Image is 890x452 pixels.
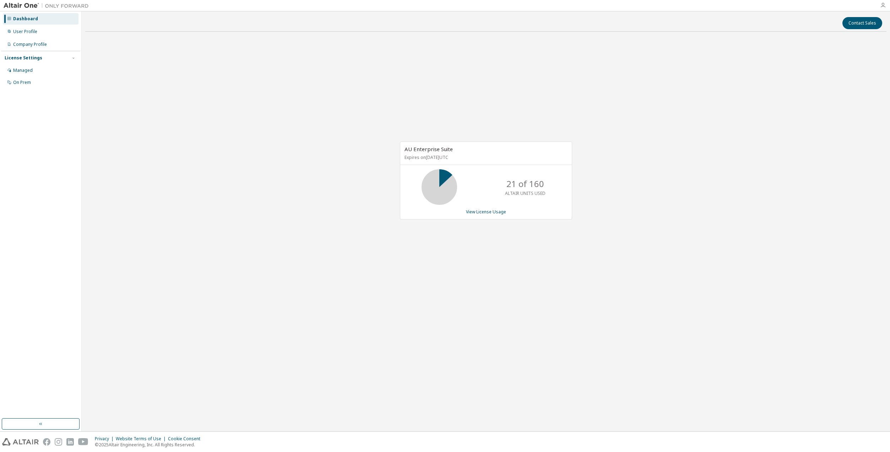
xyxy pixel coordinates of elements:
[66,438,74,446] img: linkedin.svg
[505,190,546,196] p: ALTAIR UNITS USED
[13,29,37,34] div: User Profile
[95,436,116,442] div: Privacy
[4,2,92,9] img: Altair One
[168,436,205,442] div: Cookie Consent
[55,438,62,446] img: instagram.svg
[13,68,33,73] div: Managed
[13,80,31,85] div: On Prem
[95,442,205,448] p: © 2025 Altair Engineering, Inc. All Rights Reserved.
[43,438,50,446] img: facebook.svg
[405,154,566,160] p: Expires on [DATE] UTC
[466,209,506,215] a: View License Usage
[2,438,39,446] img: altair_logo.svg
[78,438,88,446] img: youtube.svg
[116,436,168,442] div: Website Terms of Use
[842,17,882,29] button: Contact Sales
[506,178,544,190] p: 21 of 160
[405,145,453,153] span: AU Enterprise Suite
[5,55,42,61] div: License Settings
[13,42,47,47] div: Company Profile
[13,16,38,22] div: Dashboard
